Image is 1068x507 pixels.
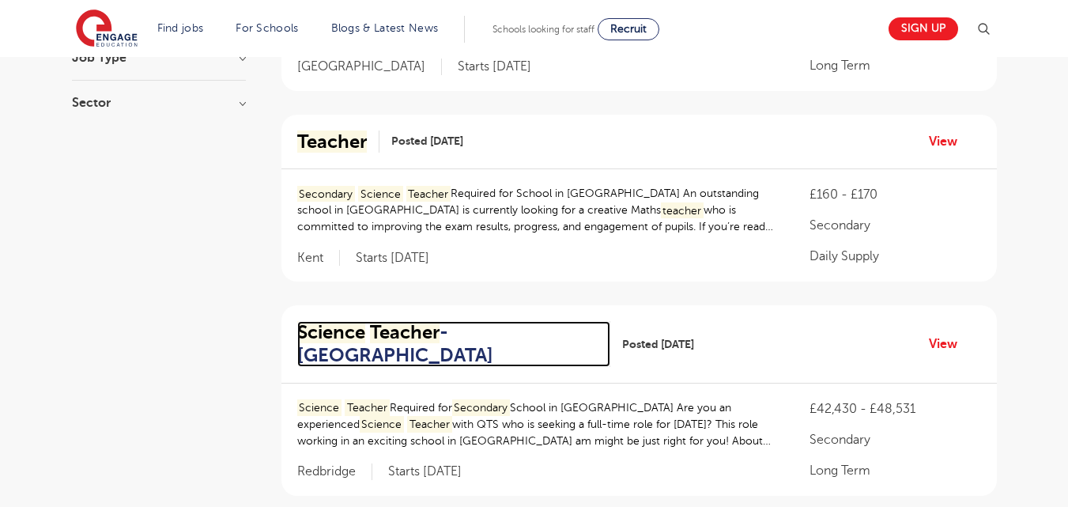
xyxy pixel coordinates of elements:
[407,416,452,433] mark: Teacher
[297,463,372,480] span: Redbridge
[297,185,779,235] p: Required for School in [GEOGRAPHIC_DATA] An outstanding school in [GEOGRAPHIC_DATA] is currently ...
[358,186,403,202] mark: Science
[370,321,440,343] mark: Teacher
[297,131,367,153] mark: Teacher
[809,56,980,75] p: Long Term
[452,399,511,416] mark: Secondary
[356,250,429,267] p: Starts [DATE]
[809,247,980,266] p: Daily Supply
[809,399,980,418] p: £42,430 - £48,531
[297,321,598,367] h2: - [GEOGRAPHIC_DATA]
[391,133,463,149] span: Posted [DATE]
[458,59,531,75] p: Starts [DATE]
[809,216,980,235] p: Secondary
[598,18,659,40] a: Recruit
[809,461,980,480] p: Long Term
[297,399,779,449] p: Required for School in [GEOGRAPHIC_DATA] Are you an experienced with QTS who is seeking a full-ti...
[76,9,138,49] img: Engage Education
[610,23,647,35] span: Recruit
[889,17,958,40] a: Sign up
[345,399,390,416] mark: Teacher
[297,321,365,343] mark: Science
[331,22,439,34] a: Blogs & Latest News
[492,24,594,35] span: Schools looking for staff
[297,250,340,267] span: Kent
[297,131,379,153] a: Teacher
[809,430,980,449] p: Secondary
[297,59,442,75] span: [GEOGRAPHIC_DATA]
[157,22,204,34] a: Find jobs
[929,131,969,152] a: View
[622,336,694,353] span: Posted [DATE]
[297,186,356,202] mark: Secondary
[72,51,246,64] h3: Job Type
[388,463,462,480] p: Starts [DATE]
[661,202,704,219] mark: teacher
[929,334,969,354] a: View
[406,186,451,202] mark: Teacher
[72,96,246,109] h3: Sector
[236,22,298,34] a: For Schools
[360,416,405,433] mark: Science
[297,399,342,416] mark: Science
[809,185,980,204] p: £160 - £170
[297,321,611,367] a: Science Teacher- [GEOGRAPHIC_DATA]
